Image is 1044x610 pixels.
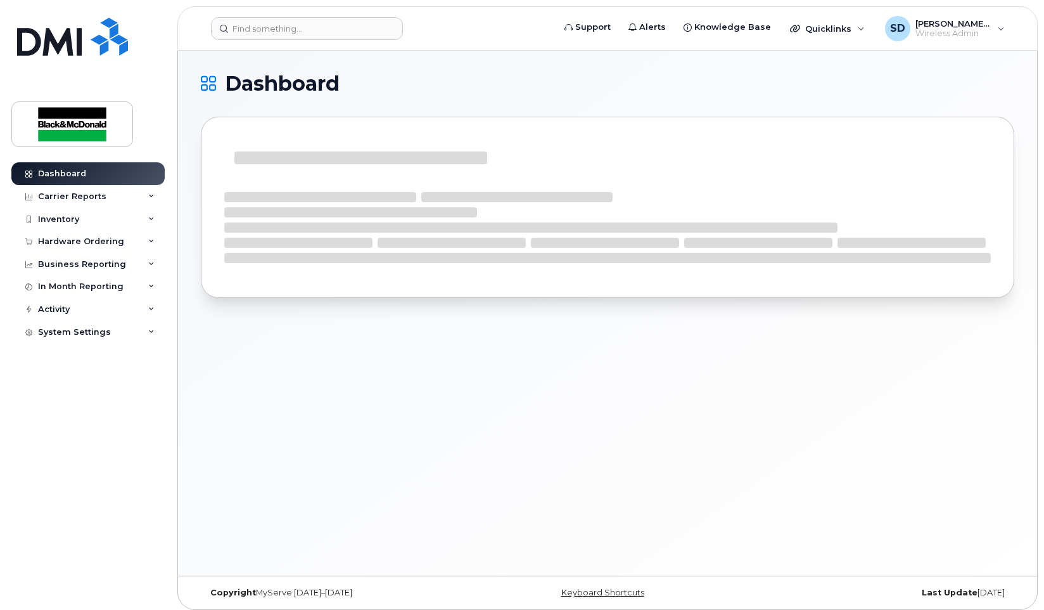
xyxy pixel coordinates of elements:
a: Keyboard Shortcuts [561,588,644,597]
strong: Last Update [922,588,977,597]
strong: Copyright [210,588,256,597]
div: [DATE] [743,588,1014,598]
span: Dashboard [225,74,340,93]
div: MyServe [DATE]–[DATE] [201,588,472,598]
